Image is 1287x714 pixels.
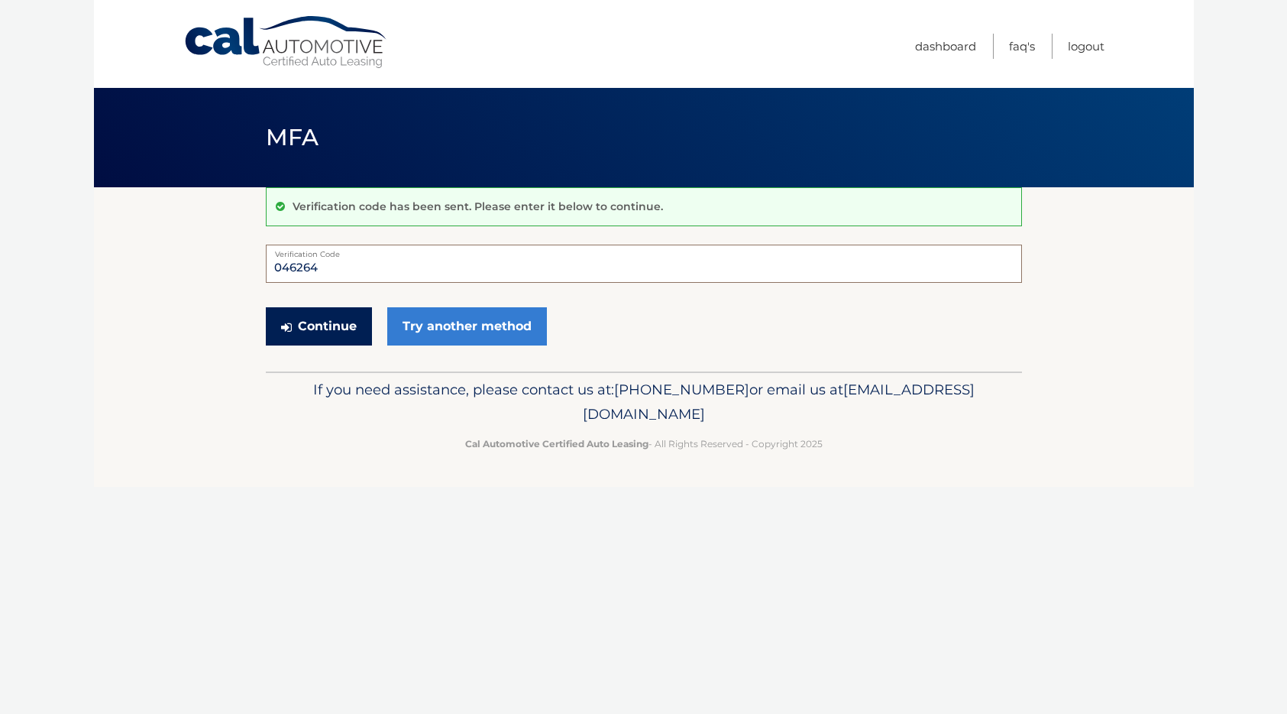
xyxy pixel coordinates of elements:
a: FAQ's [1009,34,1035,59]
span: MFA [266,123,319,151]
span: [EMAIL_ADDRESS][DOMAIN_NAME] [583,381,975,423]
span: [PHONE_NUMBER] [614,381,749,398]
p: - All Rights Reserved - Copyright 2025 [276,436,1012,452]
p: Verification code has been sent. Please enter it below to continue. [293,200,663,213]
a: Cal Automotive [183,15,390,70]
button: Continue [266,307,372,346]
p: If you need assistance, please contact us at: or email us at [276,378,1012,427]
a: Dashboard [915,34,976,59]
a: Try another method [387,307,547,346]
strong: Cal Automotive Certified Auto Leasing [465,438,648,449]
input: Verification Code [266,245,1022,283]
label: Verification Code [266,245,1022,257]
a: Logout [1068,34,1104,59]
